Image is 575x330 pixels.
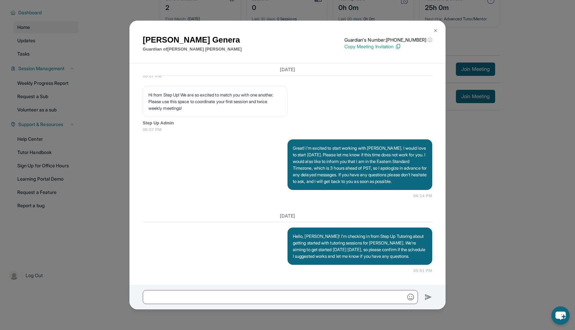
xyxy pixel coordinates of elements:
span: 06:14 PM [413,193,432,199]
img: Copy Icon [395,44,401,50]
img: Emoji [407,294,414,300]
img: Send icon [425,293,432,301]
h1: [PERSON_NAME] Genera [143,34,242,46]
p: Hello, [PERSON_NAME]! I’m checking in from Step Up Tutoring about getting started with tutoring s... [293,233,427,259]
img: Close Icon [433,28,438,33]
p: Great! I'm excited to start working with [PERSON_NAME]. I would love to start [DATE]. Please let ... [293,145,427,185]
h3: [DATE] [143,213,432,219]
span: 06:07 PM [143,73,432,80]
p: Guardian's Number: [PHONE_NUMBER] [344,37,432,43]
button: chat-button [551,306,570,325]
span: ⓘ [428,37,432,43]
p: Copy Meeting Invitation [344,43,432,50]
span: 06:07 PM [143,126,432,133]
span: Step Up Admin [143,120,432,126]
span: 05:51 PM [413,267,432,274]
p: Hi from Step Up! We are so excited to match you with one another. Please use this space to coordi... [148,91,282,111]
p: Guardian of [PERSON_NAME] [PERSON_NAME] [143,46,242,53]
h3: [DATE] [143,66,432,73]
